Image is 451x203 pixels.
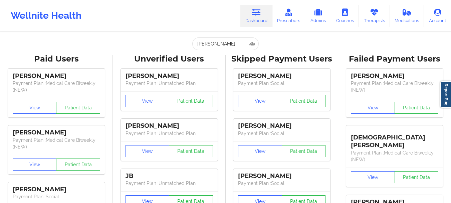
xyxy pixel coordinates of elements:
[351,149,438,163] p: Payment Plan : Medical Care Biweekly (NEW)
[424,5,451,27] a: Account
[13,186,100,193] div: [PERSON_NAME]
[56,159,100,171] button: Patient Data
[118,54,221,64] div: Unverified Users
[440,81,451,108] a: Report Bug
[238,145,282,157] button: View
[282,95,326,107] button: Patient Data
[13,129,100,136] div: [PERSON_NAME]
[395,102,439,114] button: Patient Data
[238,80,325,87] p: Payment Plan : Social
[331,5,359,27] a: Coaches
[126,172,213,180] div: JB
[56,102,100,114] button: Patient Data
[272,5,305,27] a: Prescribers
[238,122,325,130] div: [PERSON_NAME]
[351,129,438,149] div: [DEMOGRAPHIC_DATA][PERSON_NAME]
[13,72,100,80] div: [PERSON_NAME]
[5,54,108,64] div: Paid Users
[238,95,282,107] button: View
[126,180,213,187] p: Payment Plan : Unmatched Plan
[351,171,395,183] button: View
[230,54,334,64] div: Skipped Payment Users
[351,72,438,80] div: [PERSON_NAME]
[13,80,100,93] p: Payment Plan : Medical Care Biweekly (NEW)
[169,145,213,157] button: Patient Data
[305,5,331,27] a: Admins
[126,122,213,130] div: [PERSON_NAME]
[395,171,439,183] button: Patient Data
[343,54,446,64] div: Failed Payment Users
[238,180,325,187] p: Payment Plan : Social
[126,95,170,107] button: View
[238,172,325,180] div: [PERSON_NAME]
[359,5,390,27] a: Therapists
[126,80,213,87] p: Payment Plan : Unmatched Plan
[240,5,272,27] a: Dashboard
[13,137,100,150] p: Payment Plan : Medical Care Biweekly (NEW)
[390,5,424,27] a: Medications
[238,130,325,137] p: Payment Plan : Social
[13,159,57,171] button: View
[169,95,213,107] button: Patient Data
[126,145,170,157] button: View
[351,80,438,93] p: Payment Plan : Medical Care Biweekly (NEW)
[13,102,57,114] button: View
[282,145,326,157] button: Patient Data
[126,72,213,80] div: [PERSON_NAME]
[238,72,325,80] div: [PERSON_NAME]
[351,102,395,114] button: View
[126,130,213,137] p: Payment Plan : Unmatched Plan
[13,193,100,200] p: Payment Plan : Social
